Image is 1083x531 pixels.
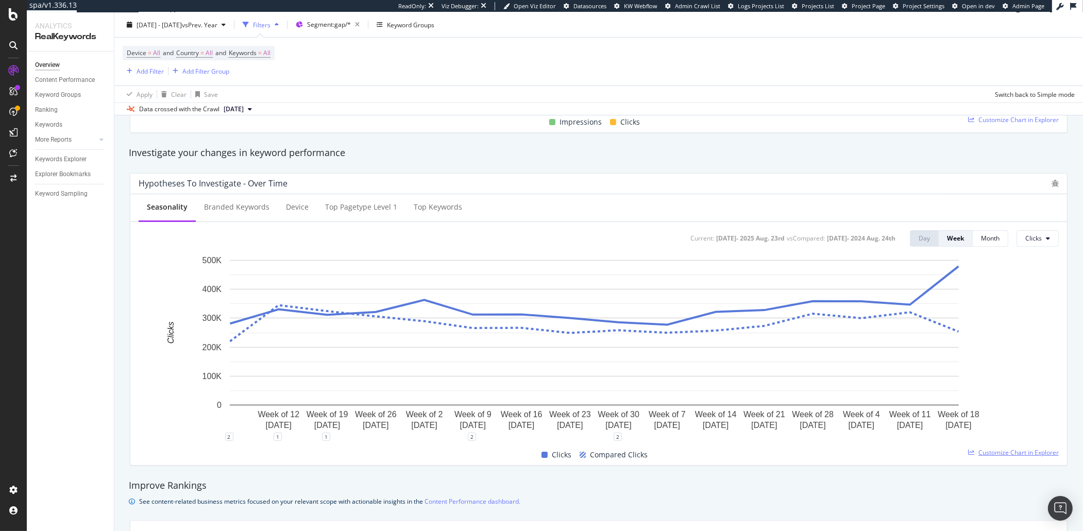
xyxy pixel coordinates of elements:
[897,421,923,430] text: [DATE]
[373,16,438,33] button: Keyword Groups
[624,2,657,10] span: KW Webflow
[202,342,222,351] text: 200K
[849,421,874,430] text: [DATE]
[690,234,714,243] div: Current:
[852,2,885,10] span: Project Page
[590,449,648,461] span: Compared Clicks
[182,20,217,29] span: vs Prev. Year
[139,496,520,507] div: See content-related business metrics focused on your relevant scope with actionable insights in the
[1003,2,1044,10] a: Admin Page
[425,496,520,507] a: Content Performance dashboard.
[35,154,107,165] a: Keywords Explorer
[35,189,107,199] a: Keyword Sampling
[148,48,151,57] span: =
[649,410,686,419] text: Week of 7
[325,202,397,212] div: Top pagetype Level 1
[35,169,107,180] a: Explorer Bookmarks
[35,105,107,115] a: Ranking
[200,48,204,57] span: =
[35,169,91,180] div: Explorer Bookmarks
[560,116,602,128] span: Impressions
[1025,234,1042,243] span: Clicks
[968,115,1059,124] a: Customize Chart in Explorer
[903,2,944,10] span: Project Settings
[147,202,188,212] div: Seasonality
[229,48,257,57] span: Keywords
[460,421,486,430] text: [DATE]
[1052,180,1059,187] div: bug
[202,372,222,381] text: 100K
[137,66,164,75] div: Add Filter
[204,90,218,98] div: Save
[217,401,222,409] text: 0
[387,20,434,29] div: Keyword Groups
[978,115,1059,124] span: Customize Chart in Explorer
[206,46,213,60] span: All
[225,433,233,441] div: 2
[751,421,777,430] text: [DATE]
[962,2,995,10] span: Open in dev
[355,410,397,419] text: Week of 26
[738,2,784,10] span: Logs Projects List
[800,421,826,430] text: [DATE]
[139,255,1050,437] svg: A chart.
[35,105,58,115] div: Ranking
[549,410,591,419] text: Week of 23
[139,105,219,114] div: Data crossed with the Crawl
[204,202,269,212] div: Branded Keywords
[1012,2,1044,10] span: Admin Page
[274,433,282,441] div: 1
[939,230,973,247] button: Week
[263,46,270,60] span: All
[322,433,330,441] div: 1
[414,202,462,212] div: Top Keywords
[468,433,476,441] div: 2
[129,146,1069,160] div: Investigate your changes in keyword performance
[35,154,87,165] div: Keywords Explorer
[176,48,199,57] span: Country
[35,119,62,130] div: Keywords
[171,90,187,98] div: Clear
[163,48,174,57] span: and
[614,433,622,441] div: 2
[910,230,939,247] button: Day
[202,314,222,322] text: 300K
[792,410,834,419] text: Week of 28
[557,421,583,430] text: [DATE]
[35,134,96,145] a: More Reports
[123,65,164,77] button: Add Filter
[314,421,340,430] text: [DATE]
[968,448,1059,457] a: Customize Chart in Explorer
[978,448,1059,457] span: Customize Chart in Explorer
[123,16,230,33] button: [DATE] - [DATE]vsPrev. Year
[35,60,60,71] div: Overview
[239,16,283,33] button: Filters
[258,48,262,57] span: =
[743,410,785,419] text: Week of 21
[501,410,543,419] text: Week of 16
[266,421,292,430] text: [DATE]
[827,234,895,243] div: [DATE] - 2024 Aug. 24th
[153,46,160,60] span: All
[129,479,1069,492] div: Improve Rankings
[981,234,1000,243] div: Month
[182,66,229,75] div: Add Filter Group
[166,321,175,344] text: Clicks
[35,31,106,43] div: RealKeywords
[802,2,834,10] span: Projects List
[614,2,657,10] a: KW Webflow
[843,410,880,419] text: Week of 4
[842,2,885,10] a: Project Page
[945,421,971,430] text: [DATE]
[973,230,1008,247] button: Month
[137,20,182,29] span: [DATE] - [DATE]
[919,234,930,243] div: Day
[454,410,492,419] text: Week of 9
[35,90,107,100] a: Keyword Groups
[215,48,226,57] span: and
[202,285,222,294] text: 400K
[787,234,825,243] div: vs Compared :
[514,2,556,10] span: Open Viz Editor
[605,421,631,430] text: [DATE]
